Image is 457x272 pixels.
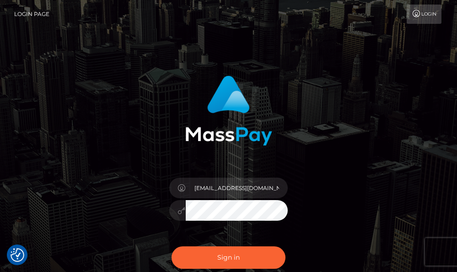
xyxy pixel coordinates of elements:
a: Login Page [14,5,49,24]
img: Revisit consent button [11,248,24,262]
a: Login [407,5,441,24]
img: MassPay Login [185,76,272,146]
button: Consent Preferences [11,248,24,262]
button: Sign in [172,246,286,269]
input: Username... [186,178,288,198]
